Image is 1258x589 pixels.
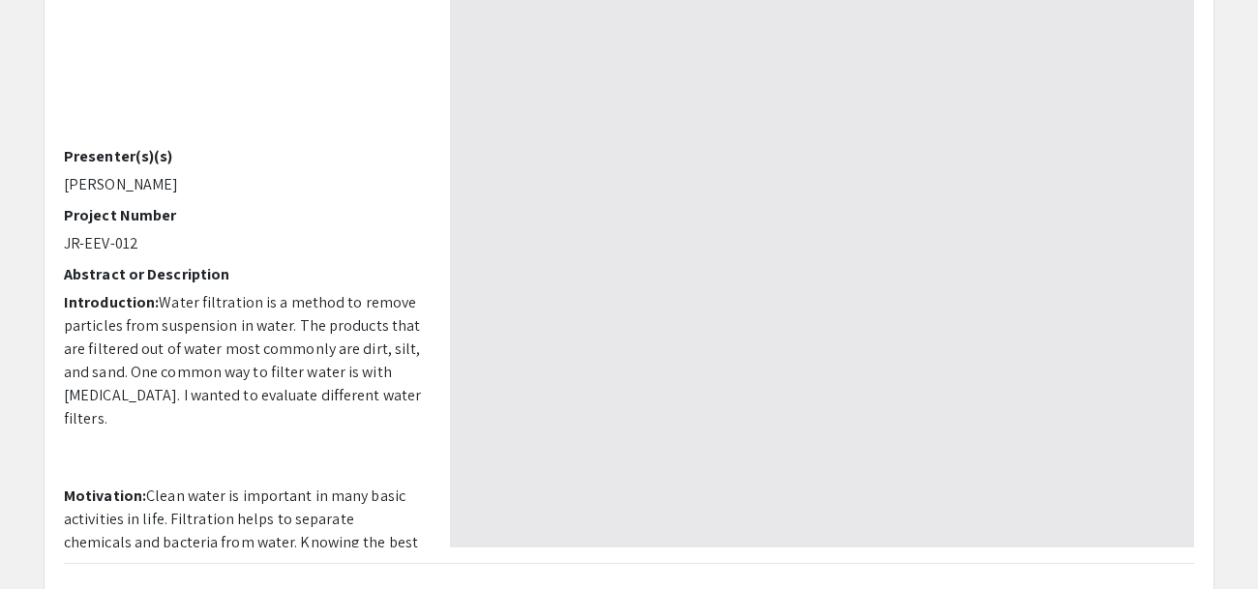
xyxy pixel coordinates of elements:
[64,485,421,577] p: Clean water is important in many basic activities in life. Filtration helps to separate chemicals...
[64,232,421,255] p: JR-EEV-012
[64,292,159,312] strong: Introduction:
[64,173,421,196] p: [PERSON_NAME]
[64,291,421,430] p: Water filtration is a method to remove particles from suspension in water. The products that are ...
[64,265,421,283] h2: Abstract or Description
[64,147,421,165] h2: Presenter(s)(s)
[64,206,421,224] h2: Project Number
[64,486,146,506] strong: Motivation:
